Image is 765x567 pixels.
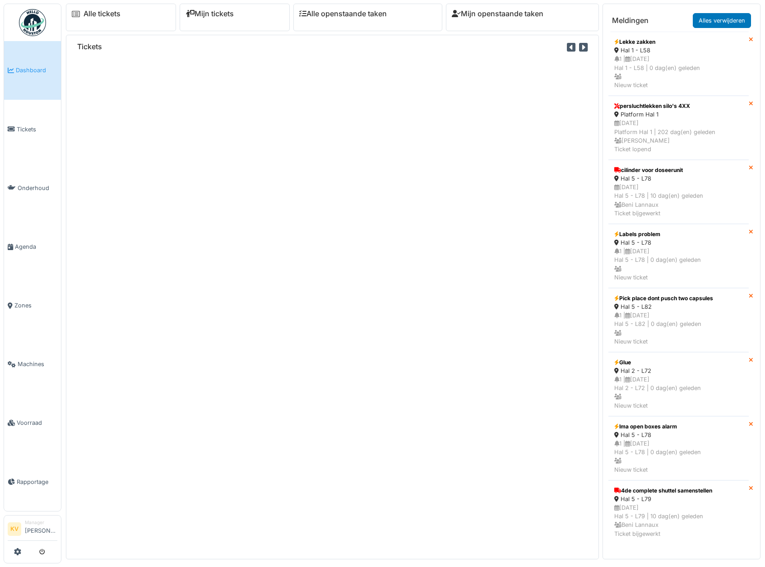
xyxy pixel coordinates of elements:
[452,9,543,18] a: Mijn openstaande taken
[614,431,743,439] div: Hal 5 - L78
[4,217,61,276] a: Agenda
[614,423,743,431] div: Ima open boxes alarm
[614,119,743,153] div: [DATE] Platform Hal 1 | 202 dag(en) geleden [PERSON_NAME] Ticket lopend
[14,301,57,310] span: Zones
[614,375,743,410] div: 1 | [DATE] Hal 2 - L72 | 0 dag(en) geleden Nieuw ticket
[25,519,57,539] li: [PERSON_NAME]
[608,160,749,224] a: cilinder voor doseerunit Hal 5 - L78 [DATE]Hal 5 - L78 | 10 dag(en) geleden Beni LannauxTicket bi...
[614,294,743,302] div: Pick place dont pusch two capsules
[608,352,749,416] a: Glue Hal 2 - L72 1 |[DATE]Hal 2 - L72 | 0 dag(en) geleden Nieuw ticket
[185,9,234,18] a: Mijn tickets
[614,38,743,46] div: Lekke zakken
[614,358,743,367] div: Glue
[693,13,751,28] a: Alles verwijderen
[614,487,743,495] div: 4de complete shuttel samenstellen
[614,495,743,503] div: Hal 5 - L79
[614,230,743,238] div: Labels problem
[4,158,61,217] a: Onderhoud
[612,16,649,25] h6: Meldingen
[17,125,57,134] span: Tickets
[614,110,743,119] div: Platform Hal 1
[608,32,749,96] a: Lekke zakken Hal 1 - L58 1 |[DATE]Hal 1 - L58 | 0 dag(en) geleden Nieuw ticket
[4,452,61,511] a: Rapportage
[608,96,749,160] a: persluchtlekken silo's 4XX Platform Hal 1 [DATE]Platform Hal 1 | 202 dag(en) geleden [PERSON_NAME...
[17,478,57,486] span: Rapportage
[4,394,61,452] a: Voorraad
[614,311,743,346] div: 1 | [DATE] Hal 5 - L82 | 0 dag(en) geleden Nieuw ticket
[614,183,743,218] div: [DATE] Hal 5 - L78 | 10 dag(en) geleden Beni Lannaux Ticket bijgewerkt
[614,302,743,311] div: Hal 5 - L82
[614,247,743,282] div: 1 | [DATE] Hal 5 - L78 | 0 dag(en) geleden Nieuw ticket
[614,439,743,474] div: 1 | [DATE] Hal 5 - L78 | 0 dag(en) geleden Nieuw ticket
[18,184,57,192] span: Onderhoud
[614,367,743,375] div: Hal 2 - L72
[608,224,749,288] a: Labels problem Hal 5 - L78 1 |[DATE]Hal 5 - L78 | 0 dag(en) geleden Nieuw ticket
[25,519,57,526] div: Manager
[614,174,743,183] div: Hal 5 - L78
[15,242,57,251] span: Agenda
[19,9,46,36] img: Badge_color-CXgf-gQk.svg
[83,9,121,18] a: Alle tickets
[614,238,743,247] div: Hal 5 - L78
[77,42,102,51] h6: Tickets
[4,276,61,335] a: Zones
[614,503,743,538] div: [DATE] Hal 5 - L79 | 10 dag(en) geleden Beni Lannaux Ticket bijgewerkt
[614,102,743,110] div: persluchtlekken silo's 4XX
[8,522,21,536] li: KV
[608,288,749,352] a: Pick place dont pusch two capsules Hal 5 - L82 1 |[DATE]Hal 5 - L82 | 0 dag(en) geleden Nieuw ticket
[614,55,743,89] div: 1 | [DATE] Hal 1 - L58 | 0 dag(en) geleden Nieuw ticket
[16,66,57,74] span: Dashboard
[4,335,61,394] a: Machines
[8,519,57,541] a: KV Manager[PERSON_NAME]
[608,416,749,480] a: Ima open boxes alarm Hal 5 - L78 1 |[DATE]Hal 5 - L78 | 0 dag(en) geleden Nieuw ticket
[299,9,387,18] a: Alle openstaande taken
[614,166,743,174] div: cilinder voor doseerunit
[608,480,749,544] a: 4de complete shuttel samenstellen Hal 5 - L79 [DATE]Hal 5 - L79 | 10 dag(en) geleden Beni Lannaux...
[4,100,61,158] a: Tickets
[17,418,57,427] span: Voorraad
[4,41,61,100] a: Dashboard
[614,46,743,55] div: Hal 1 - L58
[18,360,57,368] span: Machines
